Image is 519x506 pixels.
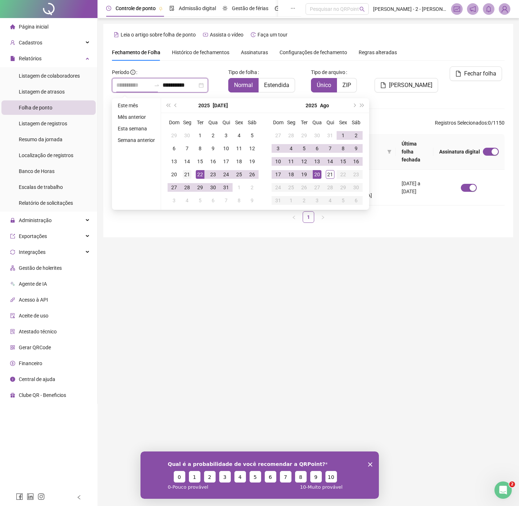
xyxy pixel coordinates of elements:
span: history [251,32,256,37]
img: 39070 [499,4,510,14]
span: Listagem de atrasos [19,89,65,95]
span: Fechamento de Folha [112,49,160,55]
div: 6 [209,196,217,205]
td: 2025-07-08 [194,142,207,155]
span: audit [10,313,15,318]
div: 12 [248,144,256,153]
a: 1 [303,212,314,222]
td: 2025-08-06 [207,194,220,207]
div: 9 [248,196,256,205]
div: 28 [287,131,295,140]
span: search [359,7,365,12]
div: 7 [326,144,334,153]
td: 2025-07-29 [298,129,311,142]
th: Sáb [246,116,259,129]
span: apartment [10,265,15,271]
td: 2025-09-03 [311,194,324,207]
div: 2 [248,183,256,192]
th: Qua [311,116,324,129]
span: ellipsis [290,6,295,11]
button: 3 [79,20,90,31]
td: 2025-07-09 [207,142,220,155]
td: 2025-07-26 [246,168,259,181]
td: 2025-08-14 [324,155,337,168]
td: 2025-07-01 [194,129,207,142]
div: 28 [183,183,191,192]
div: 26 [248,170,256,179]
div: 21 [183,170,191,179]
td: 2025-07-19 [246,155,259,168]
div: 17 [222,157,230,166]
td: 2025-07-13 [168,155,181,168]
button: 1 [48,20,60,31]
td: [DATE] a [DATE] [396,170,433,206]
td: 2025-07-10 [220,142,233,155]
div: 4 [183,196,191,205]
div: 10 [222,144,230,153]
td: 2025-07-29 [194,181,207,194]
th: Ter [298,116,311,129]
div: 5 [248,131,256,140]
th: Ter [194,116,207,129]
button: 8 [155,20,166,31]
td: 2025-07-31 [220,181,233,194]
td: 2025-08-08 [337,142,350,155]
span: Agente de IA [19,281,47,287]
td: 2025-06-29 [168,129,181,142]
span: Exportações [19,233,47,239]
td: 2025-08-07 [220,194,233,207]
button: month panel [320,98,329,113]
button: 2 [64,20,75,31]
div: 7 [183,144,191,153]
span: Gestão de férias [232,5,268,11]
span: Folha de ponto [19,105,52,111]
td: 2025-08-16 [350,155,363,168]
span: Página inicial [19,24,48,30]
td: 2025-08-03 [168,194,181,207]
div: 30 [183,131,191,140]
span: 2 [509,481,515,487]
td: 2025-09-01 [285,194,298,207]
span: Localização de registros [19,152,73,158]
td: 2025-07-22 [194,168,207,181]
td: 2025-07-05 [246,129,259,142]
button: 0 [33,20,45,31]
div: 29 [339,183,347,192]
span: Normal [234,82,253,88]
td: 2025-08-04 [181,194,194,207]
span: Central de ajuda [19,376,55,382]
td: 2025-09-04 [324,194,337,207]
div: 27 [274,131,282,140]
div: 11 [287,157,295,166]
td: 2025-08-04 [285,142,298,155]
span: file-done [169,6,174,11]
span: file [455,71,461,77]
span: filter [386,146,393,157]
td: 2025-08-12 [298,155,311,168]
span: bell [485,6,492,12]
td: 2025-07-28 [285,129,298,142]
div: 1 [339,131,347,140]
span: info-circle [130,70,135,75]
div: 29 [196,183,204,192]
span: Integrações [19,249,46,255]
div: 27 [313,183,321,192]
span: Financeiro [19,360,42,366]
button: year panel [198,98,210,113]
td: 2025-07-28 [181,181,194,194]
div: 9 [209,144,217,153]
span: Tipo de folha [228,68,257,76]
div: 20 [313,170,321,179]
span: Registros Selecionados [435,120,487,126]
div: 16 [352,157,360,166]
div: 16 [209,157,217,166]
span: right [321,215,325,220]
td: 2025-08-02 [246,181,259,194]
button: prev-year [172,98,180,113]
div: 2 [300,196,308,205]
td: 2025-07-27 [168,181,181,194]
div: 0 - Pouco provável [27,33,95,38]
div: 20 [170,170,178,179]
th: Sex [337,116,350,129]
th: Dom [272,116,285,129]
